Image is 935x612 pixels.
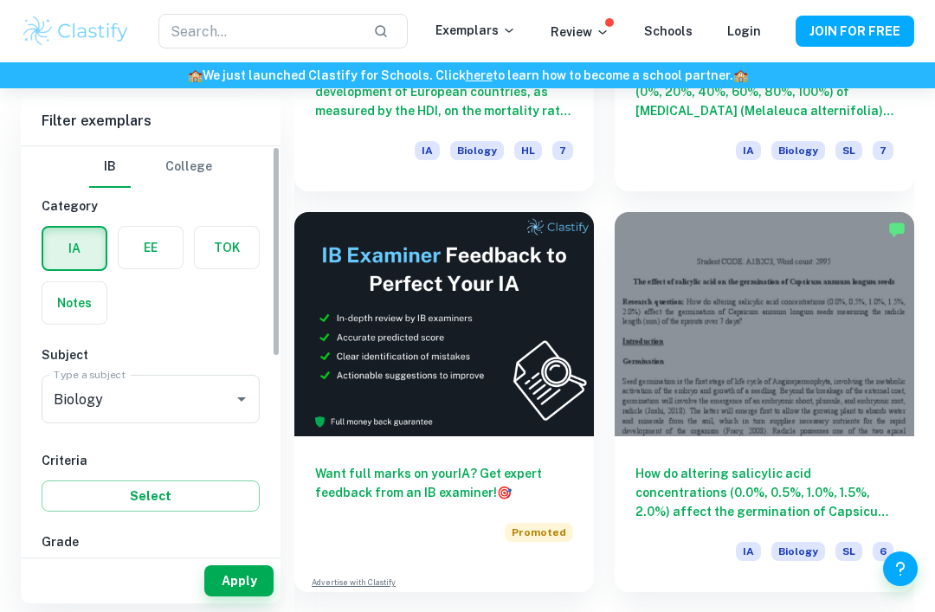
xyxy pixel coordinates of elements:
[294,212,594,593] a: Want full marks on yourIA? Get expert feedback from an IB examiner!PromotedAdvertise with Clastify
[54,367,126,382] label: Type a subject
[435,21,516,40] p: Exemplars
[158,14,359,48] input: Search...
[21,14,131,48] img: Clastify logo
[415,141,440,160] span: IA
[835,141,862,160] span: SL
[466,68,493,82] a: here
[312,577,396,589] a: Advertise with Clastify
[42,282,106,324] button: Notes
[727,24,761,38] a: Login
[42,451,260,470] h6: Criteria
[736,542,761,561] span: IA
[615,212,914,593] a: How do altering salicylic acid concentrations (0.0%, 0.5%, 1.0%, 1.5%, 2.0%) affect the germinati...
[873,141,893,160] span: 7
[42,480,260,512] button: Select
[733,68,748,82] span: 🏫
[89,146,212,188] div: Filter type choice
[42,532,260,551] h6: Grade
[315,63,573,120] h6: What is the effect of the socio-economic development of European countries, as measured by the HD...
[315,464,573,502] h6: Want full marks on your IA ? Get expert feedback from an IB examiner!
[635,464,893,521] h6: How do altering salicylic acid concentrations (0.0%, 0.5%, 1.0%, 1.5%, 2.0%) affect the germinati...
[883,551,918,586] button: Help and Feedback
[42,196,260,216] h6: Category
[195,227,259,268] button: TOK
[119,227,183,268] button: EE
[42,345,260,364] h6: Subject
[514,141,542,160] span: HL
[771,542,825,561] span: Biology
[771,141,825,160] span: Biology
[165,146,212,188] button: College
[873,542,893,561] span: 6
[89,146,131,188] button: IB
[497,486,512,499] span: 🎯
[736,141,761,160] span: IA
[796,16,914,47] button: JOIN FOR FREE
[505,523,573,542] span: Promoted
[188,68,203,82] span: 🏫
[294,212,594,437] img: Thumbnail
[21,97,280,145] h6: Filter exemplars
[551,23,609,42] p: Review
[204,565,274,596] button: Apply
[552,141,573,160] span: 7
[888,221,906,238] img: Marked
[3,66,932,85] h6: We just launched Clastify for Schools. Click to learn how to become a school partner.
[450,141,504,160] span: Biology
[43,228,106,269] button: IA
[229,387,254,411] button: Open
[835,542,862,561] span: SL
[644,24,693,38] a: Schools
[635,63,893,120] h6: What is the effect of the concentration (0%, 20%, 40%, 60%, 80%, 100%) of [MEDICAL_DATA] (Melaleu...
